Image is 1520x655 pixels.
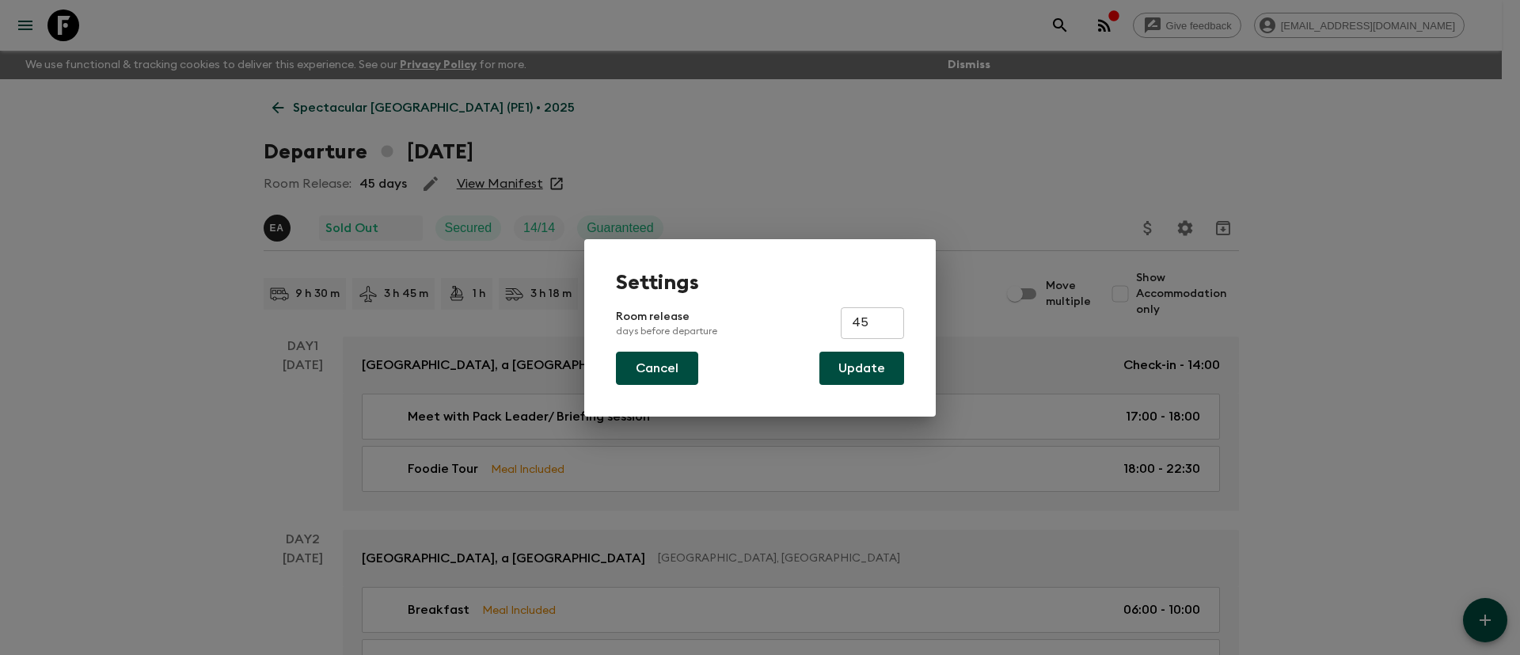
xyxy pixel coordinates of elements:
h1: Settings [616,271,904,295]
p: days before departure [616,325,717,337]
button: Update [819,352,904,385]
input: e.g. 30 [841,307,904,339]
button: Cancel [616,352,698,385]
p: Room release [616,309,717,337]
